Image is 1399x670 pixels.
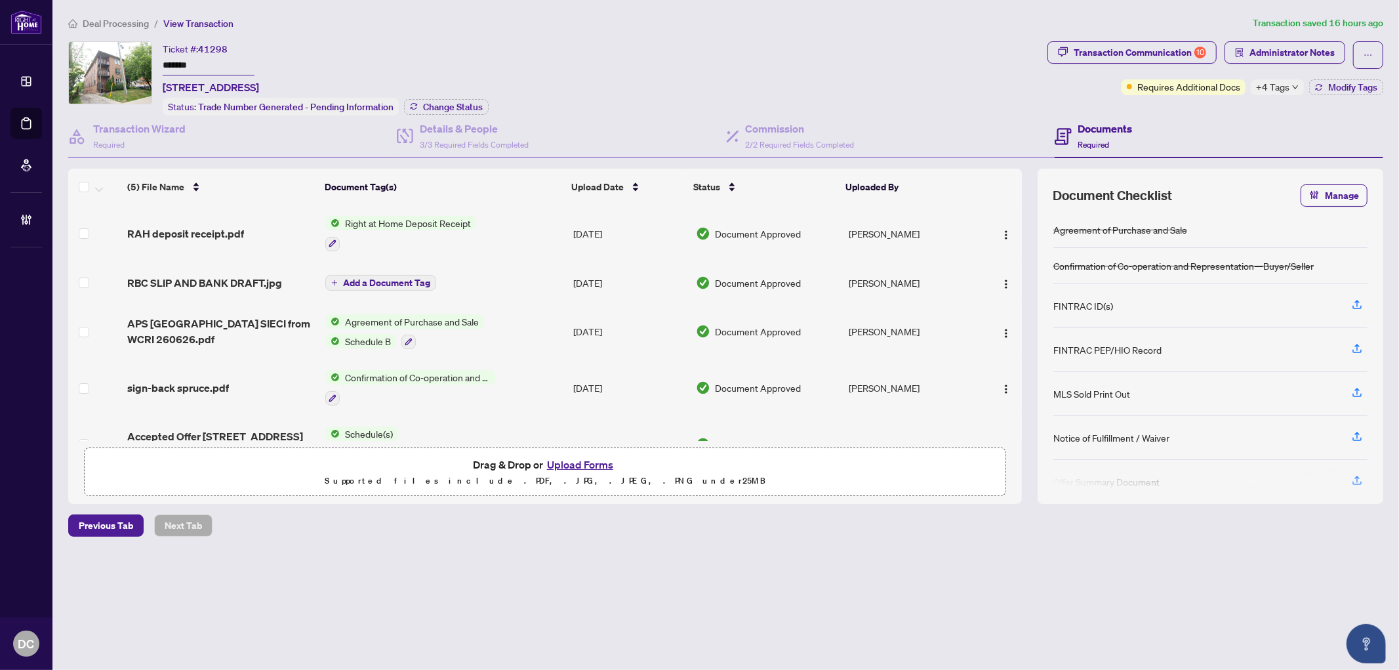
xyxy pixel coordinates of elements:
[716,276,801,290] span: Document Approved
[423,102,483,112] span: Change Status
[1292,84,1299,91] span: down
[154,514,213,537] button: Next Tab
[420,121,529,136] h4: Details & People
[325,370,340,385] img: Status Icon
[568,205,691,262] td: [DATE]
[340,314,484,329] span: Agreement of Purchase and Sale
[716,437,801,451] span: Document Approved
[325,216,340,230] img: Status Icon
[325,314,340,329] img: Status Icon
[340,216,476,230] span: Right at Home Deposit Receipt
[127,380,229,396] span: sign-back spruce.pdf
[325,314,484,350] button: Status IconAgreement of Purchase and SaleStatus IconSchedule B
[568,304,691,360] td: [DATE]
[996,223,1017,244] button: Logo
[696,276,710,290] img: Document Status
[996,434,1017,455] button: Logo
[343,278,430,287] span: Add a Document Tag
[420,140,529,150] span: 3/3 Required Fields Completed
[1053,387,1130,401] div: MLS Sold Print Out
[340,334,396,348] span: Schedule B
[127,429,315,460] span: Accepted Offer [STREET_ADDRESS] IECI to WCCI 260624 2.pdf
[1001,279,1011,289] img: Logo
[696,437,710,451] img: Document Status
[127,180,184,194] span: (5) File Name
[69,42,152,104] img: IMG-X12248626_1.jpg
[163,18,233,30] span: View Transaction
[122,169,319,205] th: (5) File Name
[843,304,979,360] td: [PERSON_NAME]
[1309,79,1383,95] button: Modify Tags
[1328,83,1377,92] span: Modify Tags
[696,324,710,339] img: Document Status
[325,370,495,406] button: Status IconConfirmation of Co-operation and Representation—Buyer/Seller
[325,334,340,348] img: Status Icon
[18,635,35,653] span: DC
[543,456,617,473] button: Upload Forms
[1053,430,1169,445] div: Notice of Fulfillment / Waiver
[843,360,979,416] td: [PERSON_NAME]
[127,226,244,241] span: RAH deposit receipt.pdf
[716,226,801,241] span: Document Approved
[1225,41,1345,64] button: Administrator Notes
[325,427,340,441] img: Status Icon
[696,226,710,241] img: Document Status
[1249,42,1335,63] span: Administrator Notes
[331,280,338,286] span: plus
[340,427,398,441] span: Schedule(s)
[92,473,998,489] p: Supported files include .PDF, .JPG, .JPEG, .PNG under 25 MB
[325,427,398,462] button: Status IconSchedule(s)
[1347,624,1386,663] button: Open asap
[566,169,688,205] th: Upload Date
[746,140,855,150] span: 2/2 Required Fields Completed
[568,262,691,304] td: [DATE]
[68,19,77,28] span: home
[571,180,624,194] span: Upload Date
[1074,42,1206,63] div: Transaction Communication
[127,275,282,291] span: RBC SLIP AND BANK DRAFT.jpg
[716,381,801,395] span: Document Approved
[1364,51,1373,60] span: ellipsis
[843,416,979,472] td: [PERSON_NAME]
[340,370,495,385] span: Confirmation of Co-operation and Representation—Buyer/Seller
[696,381,710,395] img: Document Status
[154,16,158,31] li: /
[996,321,1017,342] button: Logo
[1001,384,1011,394] img: Logo
[163,41,228,56] div: Ticket #:
[716,324,801,339] span: Document Approved
[1053,186,1173,205] span: Document Checklist
[68,514,144,537] button: Previous Tab
[325,275,436,291] button: Add a Document Tag
[841,169,975,205] th: Uploaded By
[93,121,186,136] h4: Transaction Wizard
[1325,185,1359,206] span: Manage
[693,180,720,194] span: Status
[1078,140,1110,150] span: Required
[198,43,228,55] span: 41298
[1001,230,1011,240] img: Logo
[843,205,979,262] td: [PERSON_NAME]
[83,18,149,30] span: Deal Processing
[996,272,1017,293] button: Logo
[1001,440,1011,451] img: Logo
[1256,79,1289,94] span: +4 Tags
[1001,328,1011,339] img: Logo
[473,456,617,473] span: Drag & Drop or
[127,316,315,347] span: APS [GEOGRAPHIC_DATA] SIECI from WCRI 260626.pdf
[163,79,259,95] span: [STREET_ADDRESS]
[85,448,1005,497] span: Drag & Drop orUpload FormsSupported files include .PDF, .JPG, .JPEG, .PNG under25MB
[325,216,476,251] button: Status IconRight at Home Deposit Receipt
[93,140,125,150] span: Required
[404,99,489,115] button: Change Status
[325,274,436,291] button: Add a Document Tag
[688,169,841,205] th: Status
[568,360,691,416] td: [DATE]
[746,121,855,136] h4: Commission
[1194,47,1206,58] div: 10
[1047,41,1217,64] button: Transaction Communication10
[10,10,42,34] img: logo
[1301,184,1368,207] button: Manage
[1235,48,1244,57] span: solution
[1078,121,1133,136] h4: Documents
